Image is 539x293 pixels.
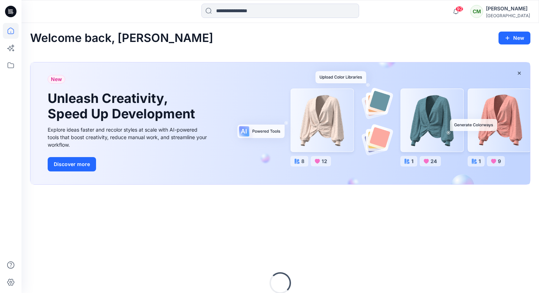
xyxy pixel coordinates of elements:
div: [PERSON_NAME] [486,4,530,13]
div: Explore ideas faster and recolor styles at scale with AI-powered tools that boost creativity, red... [48,126,209,148]
span: New [51,75,62,84]
h1: Unleash Creativity, Speed Up Development [48,91,198,122]
button: New [499,32,530,44]
a: Discover more [48,157,209,171]
button: Discover more [48,157,96,171]
h2: Welcome back, [PERSON_NAME] [30,32,213,45]
div: [GEOGRAPHIC_DATA] [486,13,530,18]
div: CM [470,5,483,18]
span: 92 [455,6,463,12]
